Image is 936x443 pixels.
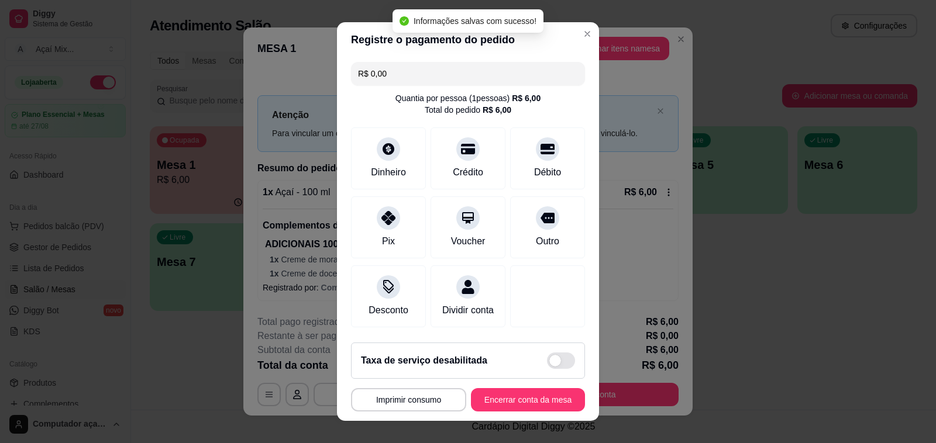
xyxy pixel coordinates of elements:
[351,388,466,411] button: Imprimir consumo
[400,16,409,26] span: check-circle
[358,62,578,85] input: Ex.: hambúrguer de cordeiro
[534,165,561,179] div: Débito
[451,234,486,248] div: Voucher
[382,234,395,248] div: Pix
[453,165,483,179] div: Crédito
[337,22,599,57] header: Registre o pagamento do pedido
[578,25,597,43] button: Close
[536,234,559,248] div: Outro
[371,165,406,179] div: Dinheiro
[512,92,541,104] div: R$ 6,00
[395,92,541,104] div: Quantia por pessoa ( 1 pessoas)
[369,303,408,317] div: Desconto
[442,303,494,317] div: Dividir conta
[471,388,585,411] button: Encerrar conta da mesa
[425,104,511,116] div: Total do pedido
[483,104,511,116] div: R$ 6,00
[414,16,536,26] span: Informações salvas com sucesso!
[361,354,487,368] h2: Taxa de serviço desabilitada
